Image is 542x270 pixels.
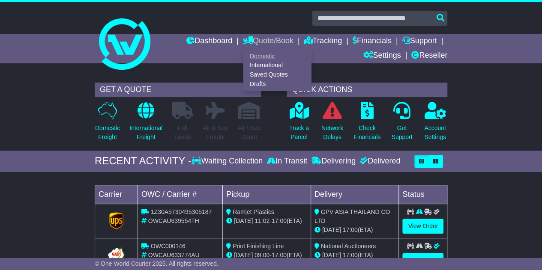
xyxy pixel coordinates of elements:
[391,124,412,142] p: Get Support
[243,34,293,49] a: Quote/Book
[287,83,447,97] div: QUICK ACTIONS
[321,101,344,146] a: NetworkDelays
[309,157,358,166] div: Delivering
[233,243,284,249] span: Print Finishing Line
[243,51,311,61] a: Domestic
[343,226,358,233] span: 17:00
[243,49,311,91] div: Quote/Book
[289,124,309,142] p: Track a Parcel
[255,252,270,258] span: 09:00
[402,219,443,234] a: View Order
[363,49,401,63] a: Settings
[151,243,186,249] span: OWC000146
[109,212,124,229] img: GetCarrierServiceLogo
[234,217,253,224] span: [DATE]
[95,155,192,167] div: RECENT ACTIVITY -
[243,70,311,80] a: Saved Quotes
[411,49,447,63] a: Reseller
[203,124,228,142] p: Air & Sea Freight
[233,208,274,215] span: Ramjet Plastics
[402,253,443,268] a: View Order
[243,61,311,70] a: International
[172,124,193,142] p: Full Loads
[186,34,232,49] a: Dashboard
[148,252,200,258] span: OWCAU633774AU
[265,157,309,166] div: In Transit
[314,225,395,234] div: (ETA)
[322,252,341,258] span: [DATE]
[138,185,222,204] td: OWC / Carrier #
[192,157,265,166] div: Waiting Collection
[95,260,219,267] span: © One World Courier 2025. All rights reserved.
[353,124,380,142] p: Check Financials
[255,217,270,224] span: 11:02
[226,217,307,225] div: - (ETA)
[321,243,376,249] span: National Auctioneers
[358,157,400,166] div: Delivered
[353,101,381,146] a: CheckFinancials
[424,124,446,142] p: Account Settings
[129,101,163,146] a: InternationalFreight
[234,252,253,258] span: [DATE]
[304,34,342,49] a: Tracking
[311,185,399,204] td: Delivery
[322,226,341,233] span: [DATE]
[95,124,120,142] p: Domestic Freight
[343,252,358,258] span: 17:00
[226,251,307,260] div: - (ETA)
[129,124,162,142] p: International Freight
[424,101,446,146] a: AccountSettings
[95,101,120,146] a: DomesticFreight
[399,185,447,204] td: Status
[237,124,261,142] p: Air / Sea Depot
[95,185,138,204] td: Carrier
[289,101,309,146] a: Track aParcel
[243,79,311,89] a: Drafts
[321,124,343,142] p: Network Delays
[314,208,390,224] span: GPV ASIA THAILAND CO LTD
[95,83,261,97] div: GET A QUOTE
[391,101,413,146] a: GetSupport
[148,217,199,224] span: OWCAU639554TH
[314,251,395,260] div: (ETA)
[272,252,287,258] span: 17:00
[223,185,311,204] td: Pickup
[353,34,392,49] a: Financials
[151,208,212,215] span: 1Z30A5730495305187
[106,246,126,263] img: GetCarrierServiceLogo
[402,34,437,49] a: Support
[272,217,287,224] span: 17:00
